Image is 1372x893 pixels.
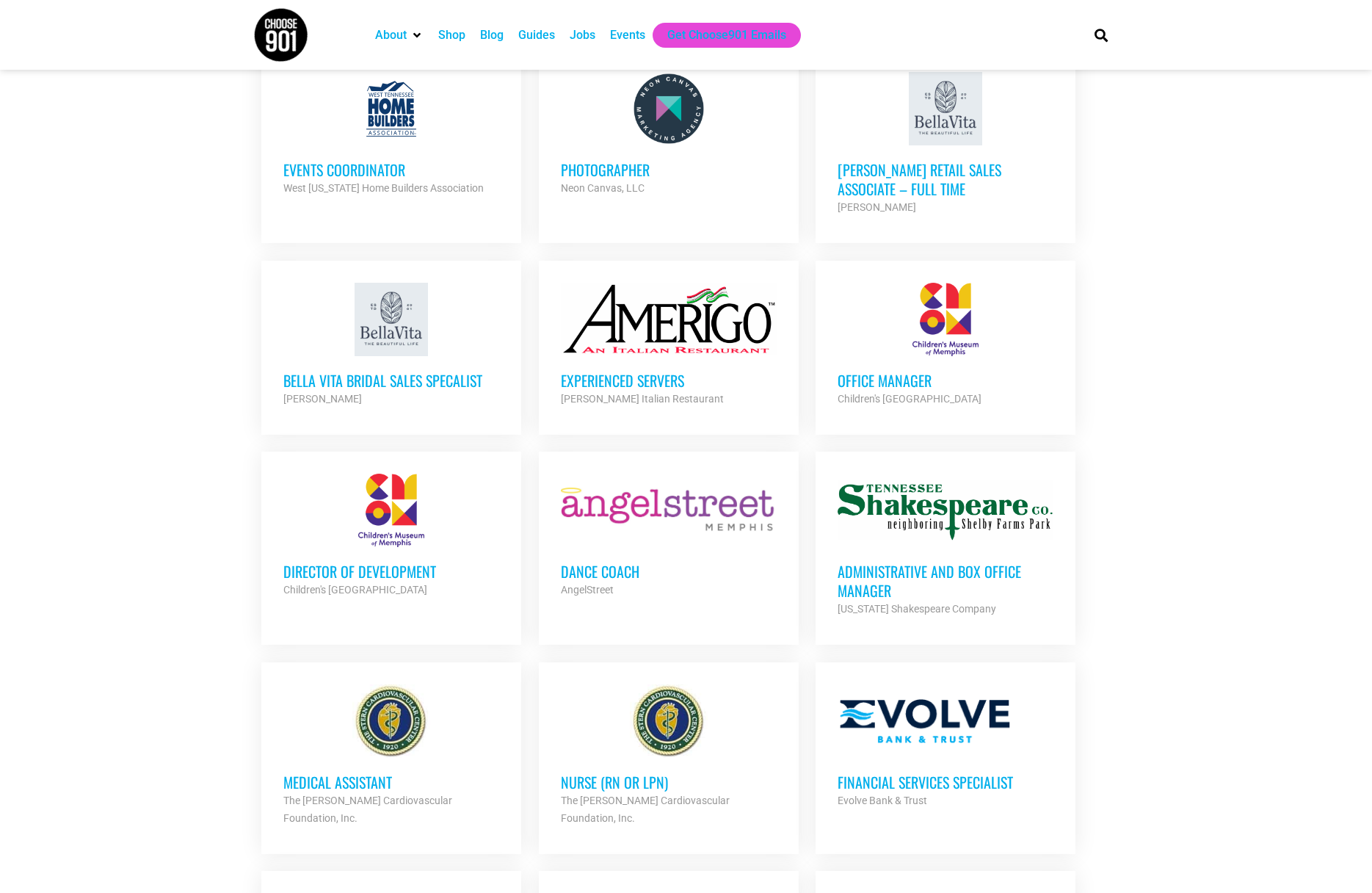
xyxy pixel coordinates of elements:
[838,201,916,213] strong: [PERSON_NAME]
[816,662,1075,831] a: Financial Services Specialist Evolve Bank & Trust
[261,452,521,621] a: Director of Development Children's [GEOGRAPHIC_DATA]
[368,23,431,48] div: About
[561,182,645,194] strong: Neon Canvas, LLC
[838,603,996,615] strong: [US_STATE] Shakespeare Company
[283,795,452,824] strong: The [PERSON_NAME] Cardiovascular Foundation, Inc.
[838,160,1053,198] h3: [PERSON_NAME] Retail Sales Associate – Full Time
[283,371,499,390] h3: Bella Vita Bridal Sales Specalist
[283,584,427,596] strong: Children's [GEOGRAPHIC_DATA]
[283,182,484,194] strong: West [US_STATE] Home Builders Association
[570,26,595,44] a: Jobs
[1089,23,1113,47] div: Search
[610,26,645,44] a: Events
[539,261,799,430] a: Experienced Servers [PERSON_NAME] Italian Restaurant
[561,795,730,824] strong: The [PERSON_NAME] Cardiovascular Foundation, Inc.
[283,773,499,792] h3: Medical Assistant
[368,23,1070,48] nav: Main nav
[539,662,799,849] a: Nurse (RN or LPN) The [PERSON_NAME] Cardiovascular Foundation, Inc.
[438,26,465,44] a: Shop
[561,371,777,390] h3: Experienced Servers
[480,26,504,44] a: Blog
[261,662,521,849] a: Medical Assistant The [PERSON_NAME] Cardiovascular Foundation, Inc.
[838,371,1053,390] h3: Office Manager
[561,584,614,596] strong: AngelStreet
[838,562,1053,600] h3: Administrative and Box Office Manager
[561,773,777,792] h3: Nurse (RN or LPN)
[261,261,521,430] a: Bella Vita Bridal Sales Specalist [PERSON_NAME]
[375,26,407,44] a: About
[561,393,724,405] strong: [PERSON_NAME] Italian Restaurant
[667,26,786,44] a: Get Choose901 Emails
[518,26,555,44] a: Guides
[816,261,1075,430] a: Office Manager Children's [GEOGRAPHIC_DATA]
[838,393,981,405] strong: Children's [GEOGRAPHIC_DATA]
[561,562,777,581] h3: Dance Coach
[283,393,362,405] strong: [PERSON_NAME]
[261,50,521,219] a: Events Coordinator West [US_STATE] Home Builders Association
[539,50,799,219] a: Photographer Neon Canvas, LLC
[816,50,1075,238] a: [PERSON_NAME] Retail Sales Associate – Full Time [PERSON_NAME]
[539,452,799,621] a: Dance Coach AngelStreet
[838,795,927,806] strong: Evolve Bank & Trust
[838,773,1053,792] h3: Financial Services Specialist
[561,160,777,179] h3: Photographer
[283,160,499,179] h3: Events Coordinator
[816,452,1075,640] a: Administrative and Box Office Manager [US_STATE] Shakespeare Company
[283,562,499,581] h3: Director of Development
